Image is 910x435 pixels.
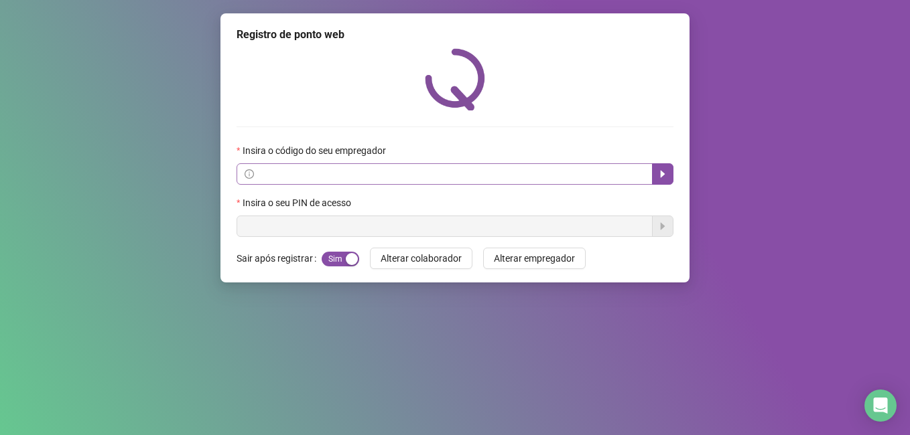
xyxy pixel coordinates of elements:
button: Alterar colaborador [370,248,472,269]
label: Insira o seu PIN de acesso [237,195,360,210]
span: info-circle [245,169,254,179]
button: Alterar empregador [483,248,586,269]
span: Alterar empregador [494,251,575,266]
img: QRPoint [425,48,485,110]
div: Registro de ponto web [237,27,673,43]
span: Alterar colaborador [381,251,462,266]
span: caret-right [657,169,668,179]
label: Sair após registrar [237,248,322,269]
label: Insira o código do seu empregador [237,143,395,158]
div: Open Intercom Messenger [864,389,897,422]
